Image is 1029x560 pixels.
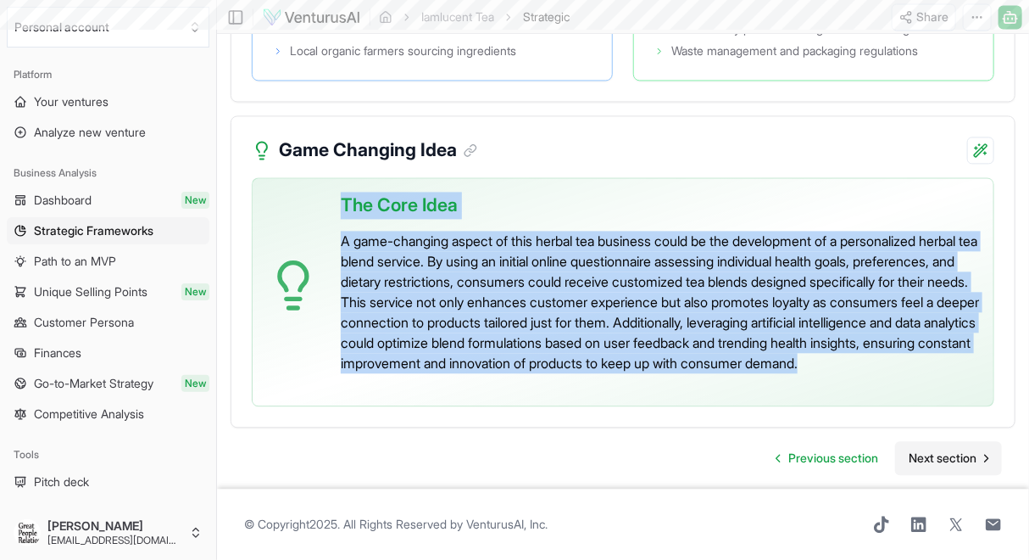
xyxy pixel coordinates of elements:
a: Customer Persona [7,309,209,336]
span: New [181,375,209,392]
a: Go to previous page [763,441,892,475]
div: Business Analysis [7,160,209,187]
span: Waste management and packaging regulations [671,42,918,59]
span: Previous section [788,450,878,467]
a: Unique Selling PointsNew [7,278,209,305]
span: Path to an MVP [34,253,116,270]
img: ACg8ocK0f1UIq4IwRrtUNu_k-ZREWIkveSo11xciAtmwnTc6j-iCThw=s96-c [14,519,41,546]
a: Go to next page [895,441,1002,475]
div: Platform [7,61,209,88]
a: Path to an MVP [7,248,209,275]
span: Customer Persona [34,314,134,331]
a: Competitive Analysis [7,400,209,428]
a: Finances [7,339,209,367]
span: [PERSON_NAME] [47,518,182,534]
span: Your ventures [34,93,108,110]
span: Go-to-Market Strategy [34,375,153,392]
span: Local organic farmers sourcing ingredients [290,42,516,59]
div: Tools [7,441,209,468]
a: Resources [7,499,209,526]
span: Resources [34,504,91,521]
a: DashboardNew [7,187,209,214]
a: Pitch deck [7,468,209,496]
span: Unique Selling Points [34,283,147,300]
span: [EMAIL_ADDRESS][DOMAIN_NAME] [47,534,182,547]
a: Analyze new venture [7,119,209,146]
span: Analyze new venture [34,124,146,141]
span: Dashboard [34,192,92,209]
span: The Core Idea [341,192,458,219]
a: Your ventures [7,88,209,115]
h3: Game Changing Idea [279,137,477,164]
a: Go-to-Market StrategyNew [7,370,209,397]
button: [PERSON_NAME][EMAIL_ADDRESS][DOMAIN_NAME] [7,512,209,553]
span: New [181,192,209,209]
span: © Copyright 2025 . All Rights Reserved by . [244,516,548,533]
span: Next section [909,450,976,467]
a: VenturusAI, Inc [466,517,545,531]
span: Strategic Frameworks [34,222,153,239]
nav: pagination [763,441,1002,475]
span: Pitch deck [34,473,89,490]
span: Competitive Analysis [34,406,144,423]
a: Strategic Frameworks [7,217,209,244]
p: A game-changing aspect of this herbal tea business could be the development of a personalized her... [341,231,980,373]
span: New [181,283,209,300]
span: Finances [34,344,81,361]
